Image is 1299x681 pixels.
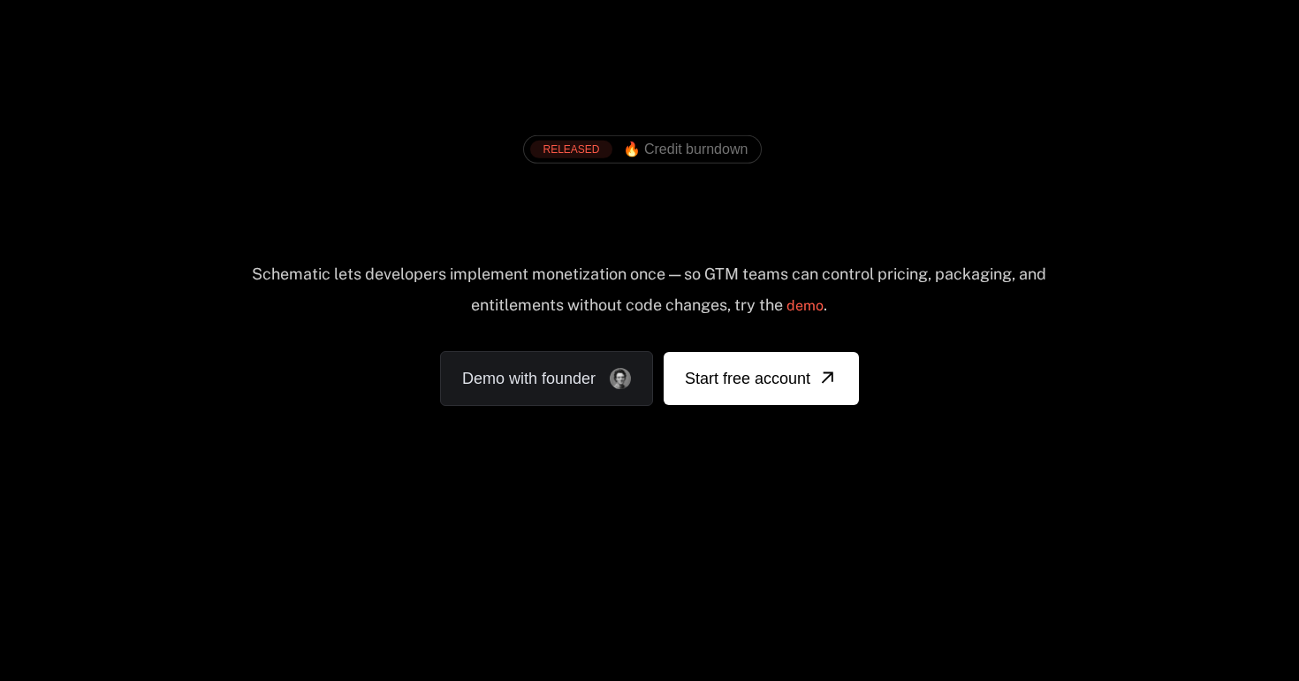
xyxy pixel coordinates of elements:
[440,351,653,406] a: Demo with founder, ,[object Object]
[786,285,824,327] a: demo
[685,366,810,391] span: Start free account
[623,142,748,157] span: 🔥 Credit burndown
[610,368,631,389] img: Founder
[530,141,612,158] div: RELEASED
[250,264,1048,327] div: Schematic lets developers implement monetization once — so GTM teams can control pricing, packagi...
[530,141,748,158] a: [object Object],[object Object]
[664,352,859,405] a: [object Object]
